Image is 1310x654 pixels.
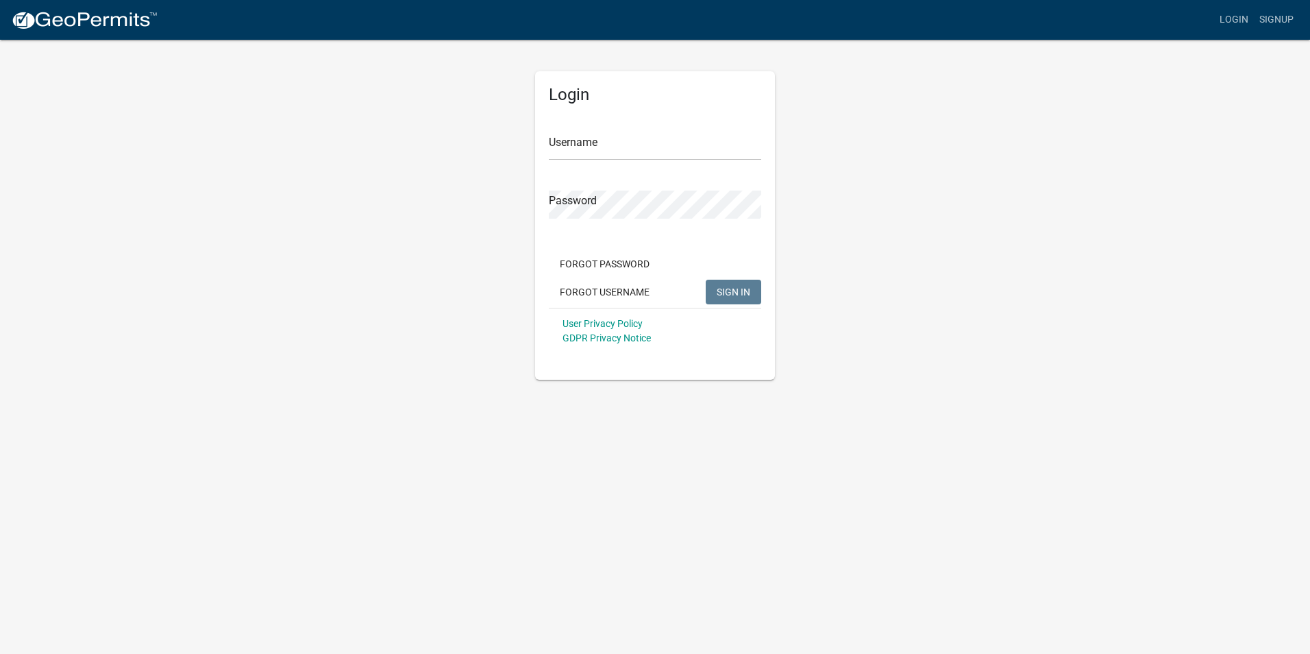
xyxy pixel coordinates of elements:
span: SIGN IN [717,286,750,297]
button: SIGN IN [706,280,761,304]
h5: Login [549,85,761,105]
a: Signup [1254,7,1299,33]
a: GDPR Privacy Notice [563,332,651,343]
button: Forgot Password [549,252,660,276]
button: Forgot Username [549,280,660,304]
a: User Privacy Policy [563,318,643,329]
a: Login [1214,7,1254,33]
